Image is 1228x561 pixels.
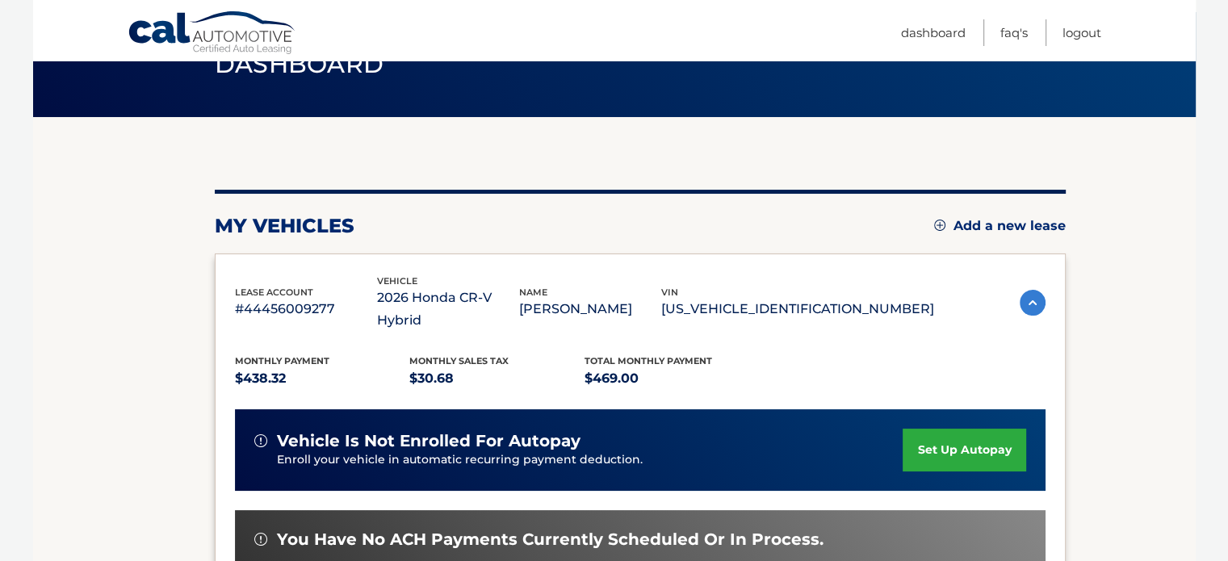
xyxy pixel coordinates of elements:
p: $438.32 [235,367,410,390]
p: #44456009277 [235,298,377,320]
span: vehicle [377,275,417,287]
p: Enroll your vehicle in automatic recurring payment deduction. [277,451,903,469]
img: add.svg [934,220,945,231]
span: Dashboard [215,49,384,79]
p: [PERSON_NAME] [519,298,661,320]
p: $30.68 [409,367,585,390]
p: $469.00 [585,367,760,390]
a: Dashboard [901,19,966,46]
a: FAQ's [1000,19,1028,46]
span: You have no ACH payments currently scheduled or in process. [277,530,824,550]
span: vin [661,287,678,298]
span: vehicle is not enrolled for autopay [277,431,580,451]
a: Logout [1062,19,1101,46]
span: Total Monthly Payment [585,355,712,366]
img: accordion-active.svg [1020,290,1046,316]
p: 2026 Honda CR-V Hybrid [377,287,519,332]
a: set up autopay [903,429,1025,471]
h2: my vehicles [215,214,354,238]
img: alert-white.svg [254,434,267,447]
a: Add a new lease [934,218,1066,234]
span: name [519,287,547,298]
a: Cal Automotive [128,10,297,57]
span: lease account [235,287,313,298]
p: [US_VEHICLE_IDENTIFICATION_NUMBER] [661,298,934,320]
span: Monthly Payment [235,355,329,366]
span: Monthly sales Tax [409,355,509,366]
img: alert-white.svg [254,533,267,546]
